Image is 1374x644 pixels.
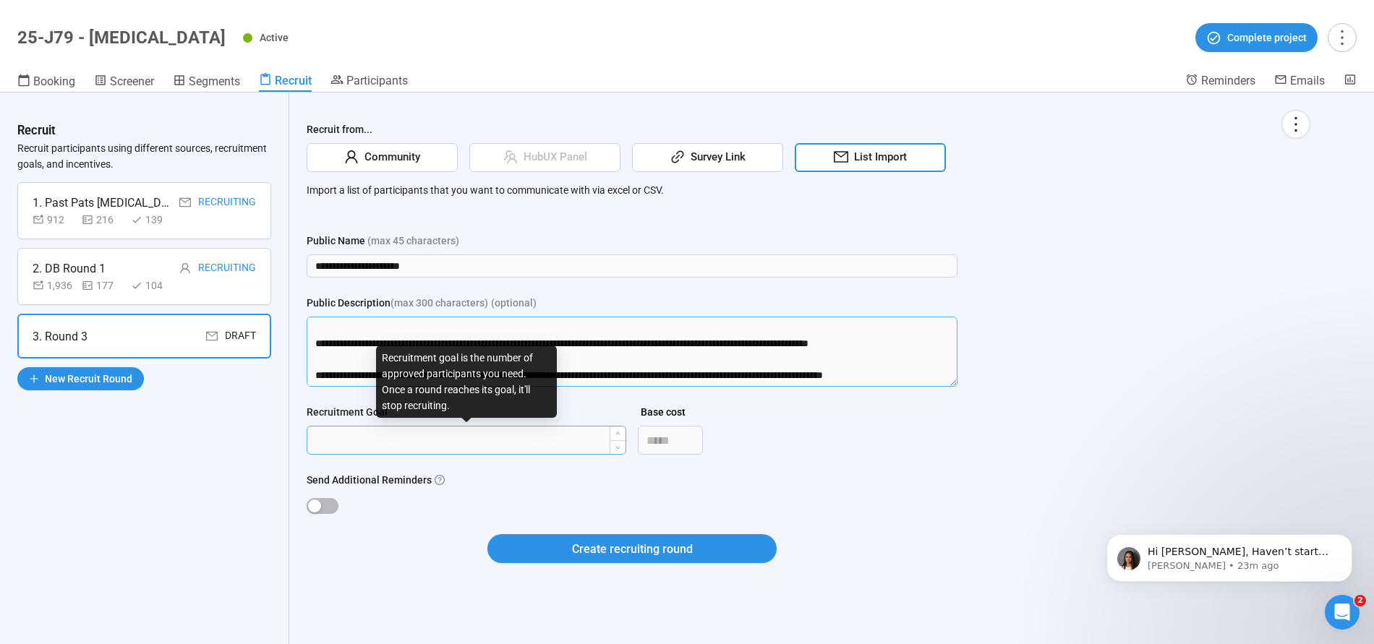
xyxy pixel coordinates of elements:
[848,149,907,166] span: List Import
[1325,595,1360,630] iframe: Intercom live chat
[17,121,56,140] h3: Recruit
[206,330,218,342] span: mail
[17,73,75,92] a: Booking
[33,327,88,345] div: 3. Round 3
[307,121,1310,143] div: Recruit from...
[307,472,445,488] label: Send Additional Reminders
[1290,74,1325,87] span: Emails
[359,149,420,166] span: Community
[346,74,408,87] span: Participants
[17,367,144,390] button: plusNew Recruit Round
[17,27,226,48] h1: 25-J79 - [MEDICAL_DATA]
[367,233,459,249] span: (max 45 characters)
[307,498,338,514] button: Send Additional Reminders
[17,140,271,172] p: Recruit participants using different sources, recruitment goals, and incentives.
[518,149,587,166] span: HubUX Panel
[131,212,174,228] div: 139
[610,426,626,440] span: Increase Value
[275,74,312,87] span: Recruit
[330,73,408,90] a: Participants
[435,475,445,485] span: question-circle
[1274,73,1325,90] a: Emails
[33,259,106,278] div: 2. DB Round 1
[641,404,686,420] div: Base cost
[491,295,537,311] span: (optional)
[1286,114,1305,134] span: more
[670,150,685,164] span: link
[487,534,777,563] button: Create recruiting round
[1185,73,1255,90] a: Reminders
[307,233,459,249] div: Public Name
[685,149,746,166] span: Survey Link
[834,150,848,164] span: mail
[225,327,256,345] div: Draft
[33,212,76,228] div: 912
[1195,23,1318,52] button: Complete project
[179,197,191,208] span: mail
[189,74,240,88] span: Segments
[82,212,125,228] div: 216
[1354,595,1366,606] span: 2
[29,374,39,384] span: plus
[198,259,256,278] div: Recruiting
[1332,27,1352,47] span: more
[173,73,240,92] a: Segments
[615,431,620,436] span: up
[610,440,626,454] span: Decrease Value
[376,345,557,418] div: Recruitment goal is the number of approved participants you need. Once a round reaches its goal, ...
[198,194,256,212] div: Recruiting
[503,150,518,164] span: team
[33,74,75,88] span: Booking
[307,404,388,420] div: Recruitment Goal
[259,73,312,92] a: Recruit
[33,194,170,212] div: 1. Past Pats [MEDICAL_DATA]
[391,295,488,311] span: (max 300 characters)
[1328,23,1357,52] button: more
[110,74,154,88] span: Screener
[1085,504,1374,605] iframe: Intercom notifications message
[1281,110,1310,139] button: more
[344,150,359,164] span: user
[1227,30,1307,46] span: Complete project
[131,278,174,293] div: 104
[179,262,191,274] span: user
[45,371,132,387] span: New Recruit Round
[307,295,488,311] div: Public Description
[1201,74,1255,87] span: Reminders
[572,540,693,558] span: Create recruiting round
[33,278,76,293] div: 1,936
[94,73,154,92] a: Screener
[82,278,125,293] div: 177
[260,32,289,43] span: Active
[307,182,1310,198] p: Import a list of participants that you want to communicate with via excel or CSV.
[615,445,620,450] span: down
